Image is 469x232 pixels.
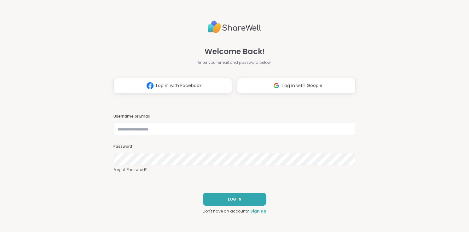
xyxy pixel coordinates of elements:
[113,144,356,149] h3: Password
[156,82,202,89] span: Log in with Facebook
[282,82,322,89] span: Log in with Google
[270,80,282,91] img: ShareWell Logomark
[113,78,232,94] button: Log in with Facebook
[144,80,156,91] img: ShareWell Logomark
[113,114,356,119] h3: Username or Email
[250,208,266,214] a: Sign up
[208,18,261,36] img: ShareWell Logo
[198,60,271,65] span: Enter your email and password below
[237,78,356,94] button: Log in with Google
[113,167,356,173] a: Forgot Password?
[203,193,266,206] button: LOG IN
[203,208,249,214] span: Don't have an account?
[228,196,241,202] span: LOG IN
[205,46,265,57] span: Welcome Back!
